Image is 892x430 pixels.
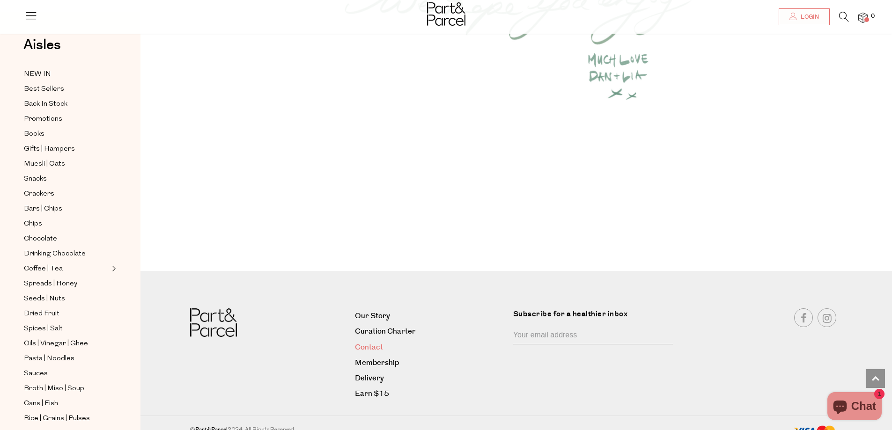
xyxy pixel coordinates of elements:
span: Pasta | Noodles [24,353,74,364]
span: Oils | Vinegar | Ghee [24,338,88,350]
a: Muesli | Oats [24,158,109,170]
a: Seeds | Nuts [24,293,109,305]
a: Drinking Chocolate [24,248,109,260]
a: Bars | Chips [24,203,109,215]
span: Crackers [24,189,54,200]
a: Delivery [355,372,506,385]
input: Your email address [513,327,673,344]
a: Sauces [24,368,109,379]
span: Sauces [24,368,48,379]
span: Bars | Chips [24,204,62,215]
span: Drinking Chocolate [24,248,86,260]
a: Promotions [24,113,109,125]
a: Broth | Miso | Soup [24,383,109,394]
a: Spreads | Honey [24,278,109,290]
span: Cans | Fish [24,398,58,409]
a: Back In Stock [24,98,109,110]
a: Aisles [23,38,61,61]
span: Coffee | Tea [24,263,63,275]
a: Rice | Grains | Pulses [24,413,109,424]
span: Best Sellers [24,84,64,95]
a: Login [779,8,830,25]
span: Broth | Miso | Soup [24,383,84,394]
img: Part&Parcel [190,308,237,337]
span: Spreads | Honey [24,278,77,290]
span: Dried Fruit [24,308,59,320]
span: Aisles [23,35,61,55]
a: NEW IN [24,68,109,80]
a: Chocolate [24,233,109,245]
a: Pasta | Noodles [24,353,109,364]
a: 0 [858,13,868,22]
span: Snacks [24,174,47,185]
a: Membership [355,357,506,369]
a: Best Sellers [24,83,109,95]
span: Login [798,13,819,21]
a: Books [24,128,109,140]
span: Spices | Salt [24,323,63,335]
span: Seeds | Nuts [24,293,65,305]
span: NEW IN [24,69,51,80]
img: Part&Parcel [427,2,465,26]
a: Dried Fruit [24,308,109,320]
span: Promotions [24,114,62,125]
span: Back In Stock [24,99,67,110]
inbox-online-store-chat: Shopify online store chat [825,392,885,423]
span: Books [24,129,44,140]
span: 0 [869,12,877,21]
button: Expand/Collapse Coffee | Tea [110,263,116,274]
a: Cans | Fish [24,398,109,409]
a: Crackers [24,188,109,200]
a: Snacks [24,173,109,185]
span: Gifts | Hampers [24,144,75,155]
span: Chocolate [24,233,57,245]
a: Chips [24,218,109,230]
a: Our Story [355,310,506,322]
label: Subscribe for a healthier inbox [513,308,678,327]
a: Curation Charter [355,325,506,338]
span: Chips [24,219,42,230]
span: Muesli | Oats [24,159,65,170]
span: Rice | Grains | Pulses [24,413,90,424]
a: Spices | Salt [24,323,109,335]
a: Oils | Vinegar | Ghee [24,338,109,350]
a: Coffee | Tea [24,263,109,275]
a: Gifts | Hampers [24,143,109,155]
a: Earn $15 [355,387,506,400]
a: Contact [355,341,506,354]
